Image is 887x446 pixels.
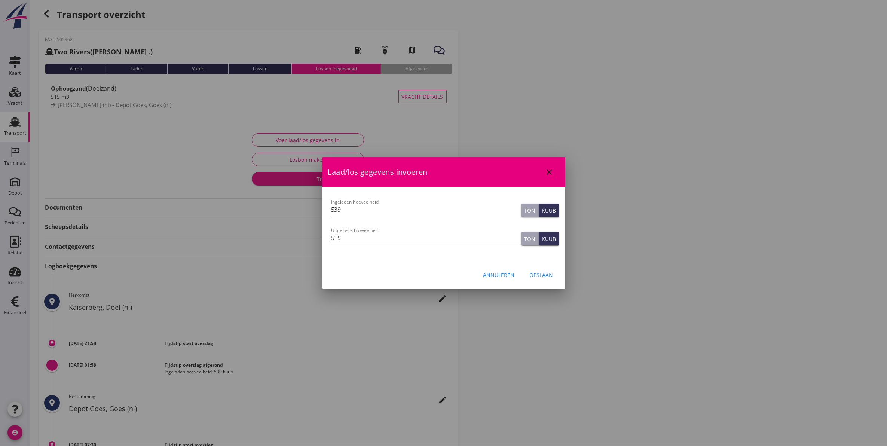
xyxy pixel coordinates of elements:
[521,232,539,245] button: Ton
[530,271,553,279] div: Opslaan
[331,204,518,216] input: Ingeladen hoeveelheid
[477,268,521,281] button: Annuleren
[545,168,554,177] i: close
[331,232,518,244] input: Uitgeloste hoeveelheid
[542,235,556,243] div: Kuub
[524,207,535,214] div: Ton
[521,204,539,217] button: Ton
[524,235,535,243] div: Ton
[539,204,559,217] button: Kuub
[539,232,559,245] button: Kuub
[322,157,565,187] div: Laad/los gegevens invoeren
[524,268,559,281] button: Opslaan
[542,207,556,214] div: Kuub
[483,271,515,279] div: Annuleren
